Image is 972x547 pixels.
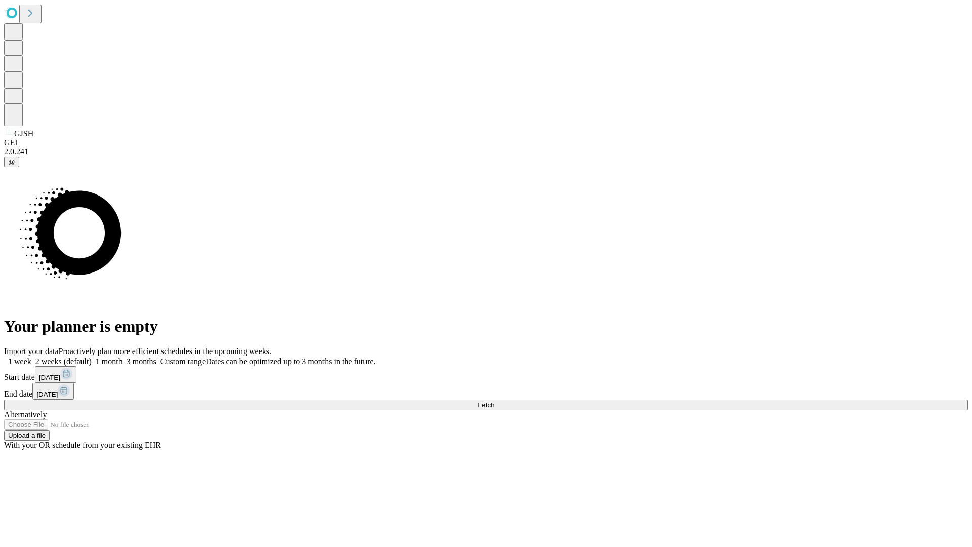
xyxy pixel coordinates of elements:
span: Custom range [160,357,206,366]
span: Import your data [4,347,59,356]
span: Fetch [477,401,494,409]
button: [DATE] [35,366,76,383]
div: End date [4,383,968,400]
span: [DATE] [39,374,60,381]
span: 1 month [96,357,123,366]
h1: Your planner is empty [4,317,968,336]
span: 3 months [127,357,156,366]
button: Fetch [4,400,968,410]
button: @ [4,157,19,167]
button: [DATE] [32,383,74,400]
div: 2.0.241 [4,147,968,157]
span: Dates can be optimized up to 3 months in the future. [206,357,375,366]
span: Alternatively [4,410,47,419]
span: 1 week [8,357,31,366]
span: With your OR schedule from your existing EHR [4,441,161,449]
span: 2 weeks (default) [35,357,92,366]
button: Upload a file [4,430,50,441]
span: GJSH [14,129,33,138]
div: GEI [4,138,968,147]
span: [DATE] [36,390,58,398]
span: Proactively plan more efficient schedules in the upcoming weeks. [59,347,271,356]
span: @ [8,158,15,166]
div: Start date [4,366,968,383]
